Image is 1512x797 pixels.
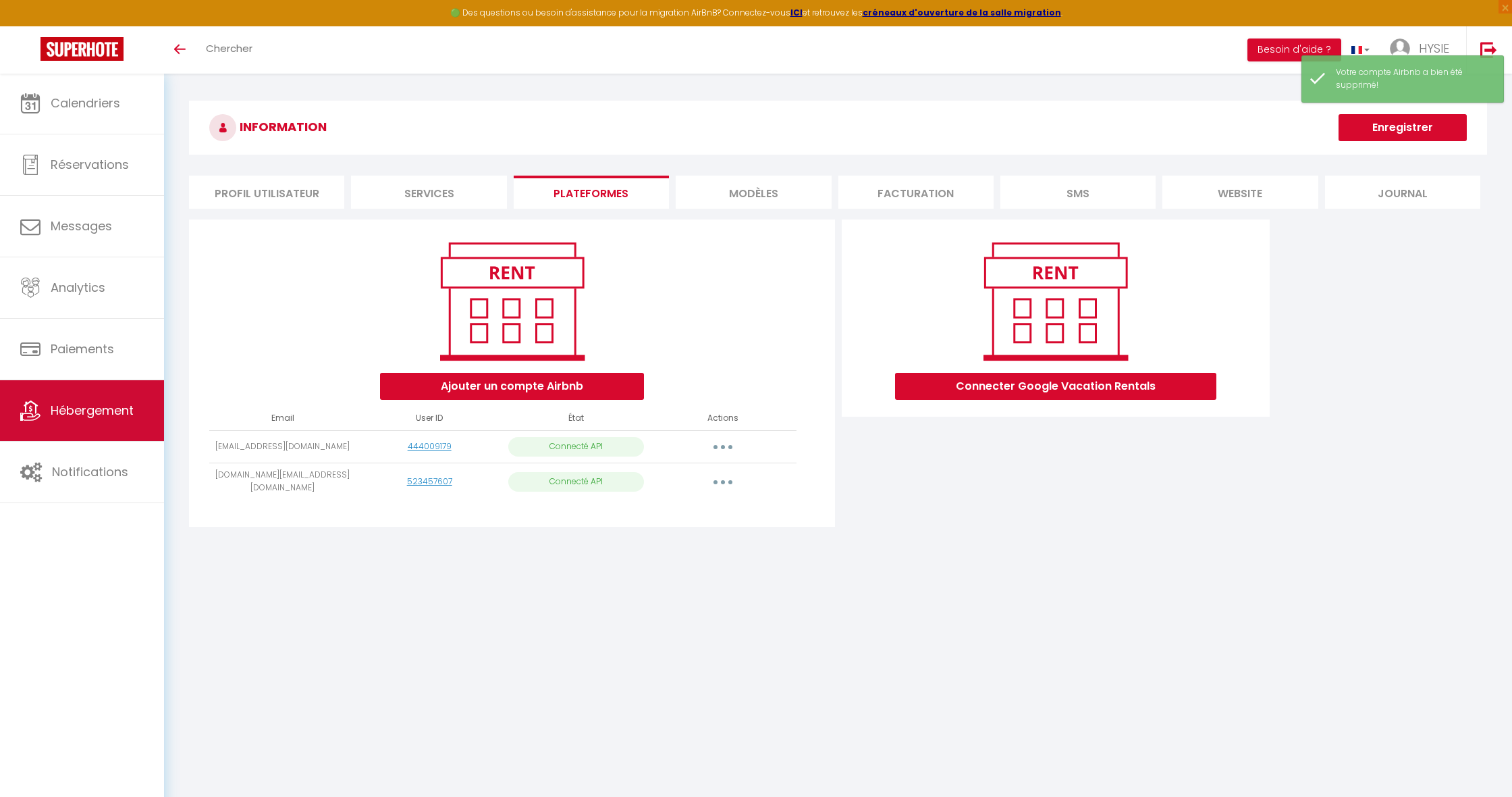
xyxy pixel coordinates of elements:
button: Ouvrir le widget de chat LiveChat [11,5,51,46]
li: Profil Utilisateur [189,176,344,209]
th: Actions [649,407,796,430]
button: Connecter Google Vacation Rentals [895,373,1216,400]
th: Email [209,407,356,430]
td: [DOMAIN_NAME][EMAIL_ADDRESS][DOMAIN_NAME] [209,463,356,500]
span: Messages [51,217,112,234]
span: Paiements [51,340,114,357]
img: ... [1390,38,1410,59]
span: Chercher [206,41,252,55]
span: Réservations [51,156,129,173]
a: 444009179 [408,440,452,452]
li: Journal [1325,176,1480,209]
li: Plateformes [514,176,669,209]
li: SMS [1000,176,1156,209]
li: Services [351,176,506,209]
a: créneaux d'ouverture de la salle migration [863,7,1061,18]
span: Analytics [51,279,105,296]
img: rent.png [426,236,598,366]
li: MODÈLES [676,176,831,209]
span: Calendriers [51,95,120,111]
th: État [503,407,649,430]
a: ... HYSIE [1380,26,1466,74]
a: Chercher [196,26,263,74]
div: Votre compte Airbnb a bien été supprimé! [1336,66,1490,92]
img: rent.png [969,236,1141,366]
li: website [1162,176,1318,209]
a: 523457607 [407,475,452,487]
td: [EMAIL_ADDRESS][DOMAIN_NAME] [209,430,356,463]
li: Facturation [838,176,994,209]
span: HYSIE [1419,40,1449,57]
button: Enregistrer [1339,114,1467,141]
button: Ajouter un compte Airbnb [380,373,644,400]
p: Connecté API [508,472,644,492]
a: ICI [790,7,803,18]
p: Connecté API [508,437,644,457]
th: User ID [356,407,502,430]
img: logout [1480,41,1497,58]
h3: INFORMATION [189,101,1487,155]
span: Notifications [52,463,128,480]
span: Hébergement [51,402,134,419]
button: Besoin d'aide ? [1247,38,1341,61]
img: Super Booking [40,37,124,61]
